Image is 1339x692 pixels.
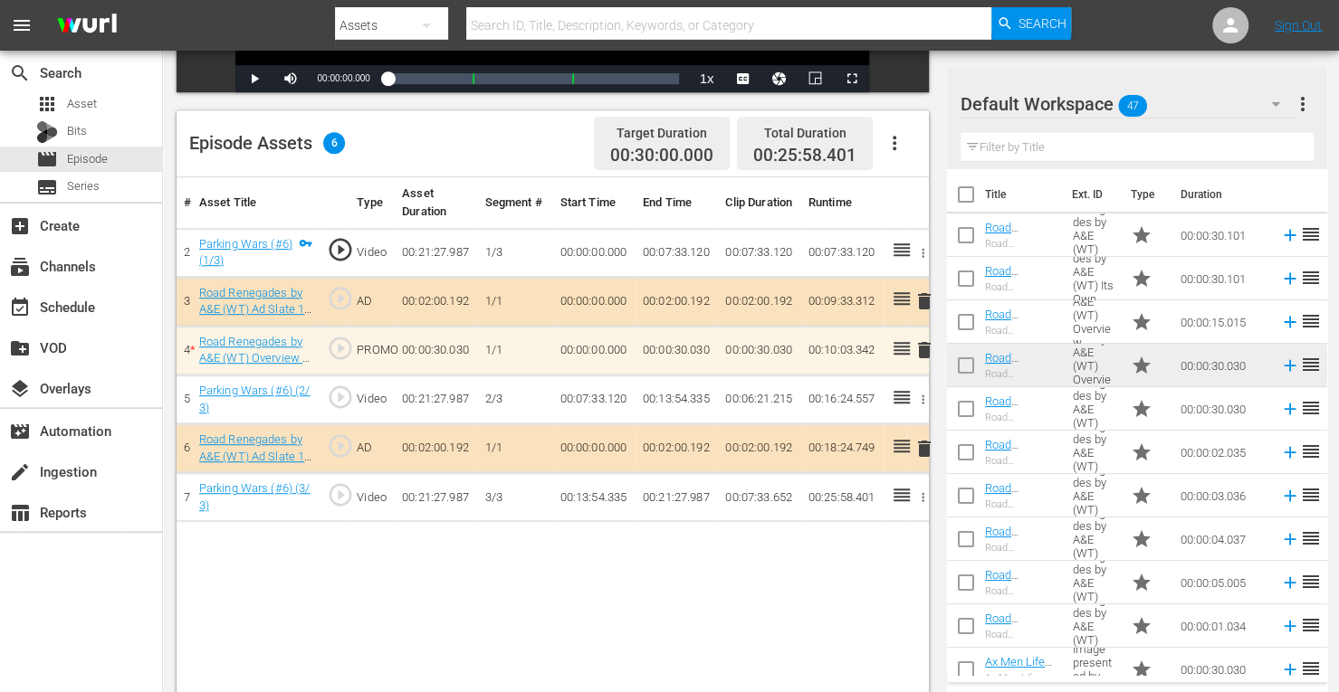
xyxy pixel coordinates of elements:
span: Overlays [9,378,31,400]
span: delete [913,339,935,361]
span: more_vert [1292,93,1314,115]
td: 3 [177,277,192,326]
td: Video [349,228,395,277]
td: 00:02:00.192 [718,424,800,473]
span: reorder [1300,397,1322,419]
button: Search [991,7,1071,40]
span: reorder [1300,310,1322,332]
th: Type [349,177,395,229]
td: 00:09:33.312 [801,277,884,326]
th: Clip Duration [718,177,800,229]
td: 00:07:33.120 [553,375,636,424]
div: Road Renegades by A&E (WT) Action 30 [985,238,1058,250]
button: Mute [272,65,308,92]
td: 00:00:05.005 [1173,561,1273,604]
td: 00:00:00.000 [553,424,636,473]
td: 00:00:30.030 [718,326,800,374]
span: Series [36,176,58,198]
td: 00:13:54.335 [553,473,636,522]
span: delete [913,438,935,460]
span: 00:25:58.401 [753,145,856,166]
td: 00:21:27.987 [395,228,477,277]
td: Road Renegades by A&E (WT) Parking Wars 30 [1066,387,1124,431]
td: 00:25:58.401 [801,473,884,522]
a: Road Renegades by A&E (WT) Ad Slate 120 [199,286,312,333]
a: Road Renegades by A&E (WT) Its Own Channel 30 [985,264,1057,332]
td: 00:02:00.192 [636,277,718,326]
span: play_circle_outline [327,481,354,508]
svg: Add to Episode [1280,442,1300,462]
td: 00:21:27.987 [395,473,477,522]
td: Road Renegades by A&E (WT) Channel ID 3 [1066,474,1124,517]
td: AD [349,277,395,326]
span: 6 [323,132,345,154]
a: Road Renegades Channel ID 4 [985,525,1049,565]
svg: Add to Episode [1280,312,1300,332]
td: 1/1 [477,326,552,374]
span: reorder [1300,267,1322,289]
a: Road Renegades Channel ID 3 [985,481,1049,522]
span: 00:00:00.000 [317,73,369,83]
td: 1/3 [477,228,552,277]
th: Runtime [801,177,884,229]
svg: Add to Episode [1280,659,1300,679]
span: Episode [36,148,58,170]
img: ans4CAIJ8jUAAAAAAAAAAAAAAAAAAAAAAAAgQb4GAAAAAAAAAAAAAAAAAAAAAAAAJMjXAAAAAAAAAAAAAAAAAAAAAAAAgAT5G... [43,5,130,47]
td: 00:21:27.987 [395,375,477,424]
span: reorder [1300,571,1322,592]
button: Fullscreen [833,65,869,92]
td: 00:07:33.652 [718,473,800,522]
td: 2/3 [477,375,552,424]
a: Parking Wars (#6) (1/3) [199,237,292,268]
th: Asset Title [192,177,320,229]
td: 00:00:03.036 [1173,474,1273,517]
span: delete [913,290,935,312]
span: Search [1019,7,1066,40]
th: Asset Duration [395,177,477,229]
span: Promo [1131,224,1152,246]
td: 00:10:03.342 [801,326,884,374]
div: Bits [36,121,58,143]
div: Road Renegades by A&E (WT) Parking Wars 30 [985,412,1058,423]
span: 00:30:00.000 [610,146,713,166]
button: Play [235,65,272,92]
span: Channels [9,256,31,278]
button: Playback Rate [688,65,724,92]
td: 00:07:33.120 [718,228,800,277]
td: 00:02:00.192 [395,424,477,473]
svg: Add to Episode [1280,573,1300,592]
svg: Add to Episode [1280,486,1300,506]
span: Promo [1131,441,1152,463]
div: Road Renegades Channel ID 4 [985,542,1058,554]
button: more_vert [1292,82,1314,126]
td: 00:00:30.030 [1173,344,1273,387]
td: 00:00:00.000 [553,326,636,374]
div: Road Renegades Channel ID 5 [985,585,1058,597]
div: Road Renegades Channel ID 3 [985,498,1058,510]
span: Ingestion [9,461,31,483]
td: 7 [177,473,192,522]
svg: Add to Episode [1280,616,1300,636]
td: 3/3 [477,473,552,522]
div: Road Renegades by A&E (WT) Overview Gnarly 30 [985,368,1058,380]
td: 00:18:24.749 [801,424,884,473]
span: reorder [1300,527,1322,549]
div: Default Workspace [961,79,1297,129]
a: Road Renegades by A&E (WT) Overview Gnarly 30 [985,351,1057,419]
td: 00:02:00.192 [395,277,477,326]
span: Automation [9,421,31,442]
span: Episode [67,150,108,168]
div: Target Duration [610,120,713,146]
td: 00:00:30.030 [395,326,477,374]
svg: Add to Episode [1280,269,1300,289]
th: End Time [636,177,718,229]
td: Road Renegades by A&E (WT) Overview Gnarly 30 [1066,344,1124,387]
a: Road Renegades Channel ID 2 [985,438,1049,479]
td: 00:00:30.030 [1173,387,1273,431]
td: 00:00:00.000 [553,277,636,326]
td: 00:21:27.987 [636,473,718,522]
td: Video [349,473,395,522]
span: Promo [1131,268,1152,289]
span: reorder [1300,484,1322,506]
span: Promo [1131,528,1152,550]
